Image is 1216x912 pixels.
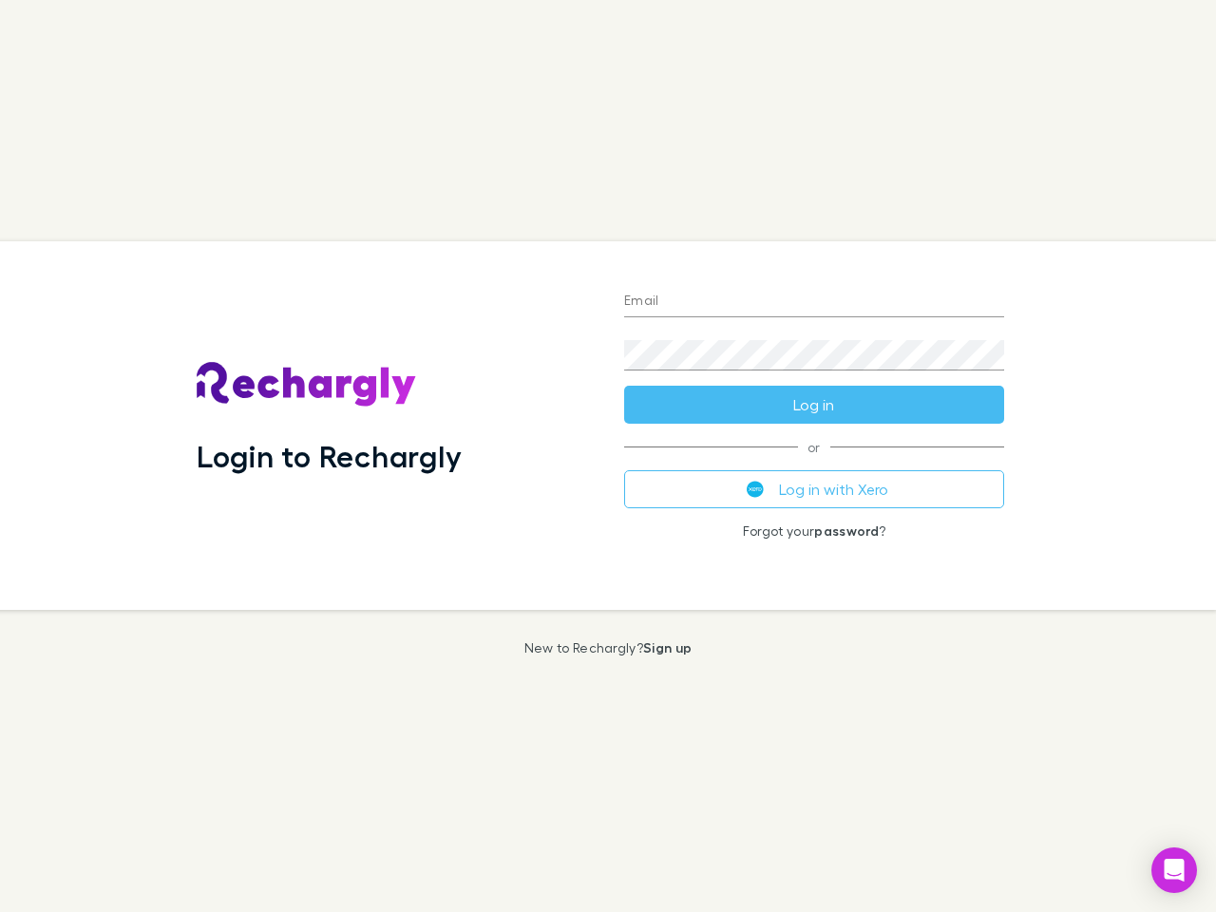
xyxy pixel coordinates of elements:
button: Log in [624,386,1004,424]
a: password [814,522,879,539]
img: Xero's logo [747,481,764,498]
div: Open Intercom Messenger [1151,847,1197,893]
p: Forgot your ? [624,523,1004,539]
h1: Login to Rechargly [197,438,462,474]
a: Sign up [643,639,692,655]
img: Rechargly's Logo [197,362,417,408]
span: or [624,446,1004,447]
p: New to Rechargly? [524,640,693,655]
button: Log in with Xero [624,470,1004,508]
